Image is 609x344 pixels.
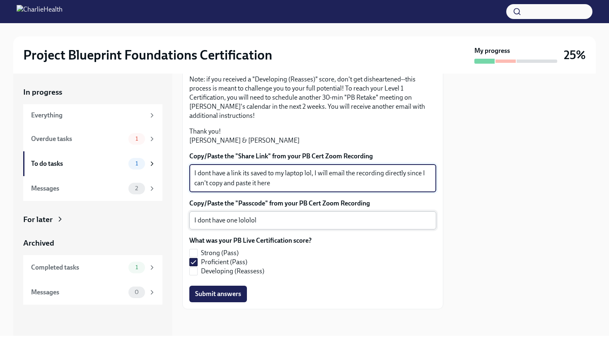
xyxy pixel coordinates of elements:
[189,75,436,120] p: Note: if you received a "Developing (Reasses)" score, don't get disheartened--this process is mea...
[194,215,431,225] textarea: I dont have one lololol
[564,48,586,62] h3: 25%
[201,248,239,258] span: Strong (Pass)
[31,288,125,297] div: Messages
[31,159,125,168] div: To do tasks
[195,290,241,298] span: Submit answers
[130,264,143,270] span: 1
[17,5,63,18] img: CharlieHealth
[31,184,125,193] div: Messages
[23,127,162,151] a: Overdue tasks1
[130,289,144,295] span: 0
[189,236,312,245] label: What was your PB Live Certification score?
[23,47,272,63] h2: Project Blueprint Foundations Certification
[189,199,436,208] label: Copy/Paste the "Passcode" from your PB Cert Zoom Recording
[194,168,431,188] textarea: I dont have a link its saved to my laptop lol, I will email the recording directly since I can't ...
[23,151,162,176] a: To do tasks1
[31,134,125,143] div: Overdue tasks
[189,127,436,145] p: Thank you! [PERSON_NAME] & [PERSON_NAME]
[130,160,143,167] span: 1
[201,267,264,276] span: Developing (Reassess)
[201,258,247,267] span: Proficient (Pass)
[23,214,53,225] div: For later
[23,255,162,280] a: Completed tasks1
[130,185,143,191] span: 2
[130,136,143,142] span: 1
[474,46,510,55] strong: My progress
[31,111,145,120] div: Everything
[23,214,162,225] a: For later
[23,87,162,98] a: In progress
[23,238,162,248] a: Archived
[23,176,162,201] a: Messages2
[189,286,247,302] button: Submit answers
[23,104,162,127] a: Everything
[31,263,125,272] div: Completed tasks
[23,280,162,305] a: Messages0
[189,152,436,161] label: Copy/Paste the "Share Link" from your PB Cert Zoom Recording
